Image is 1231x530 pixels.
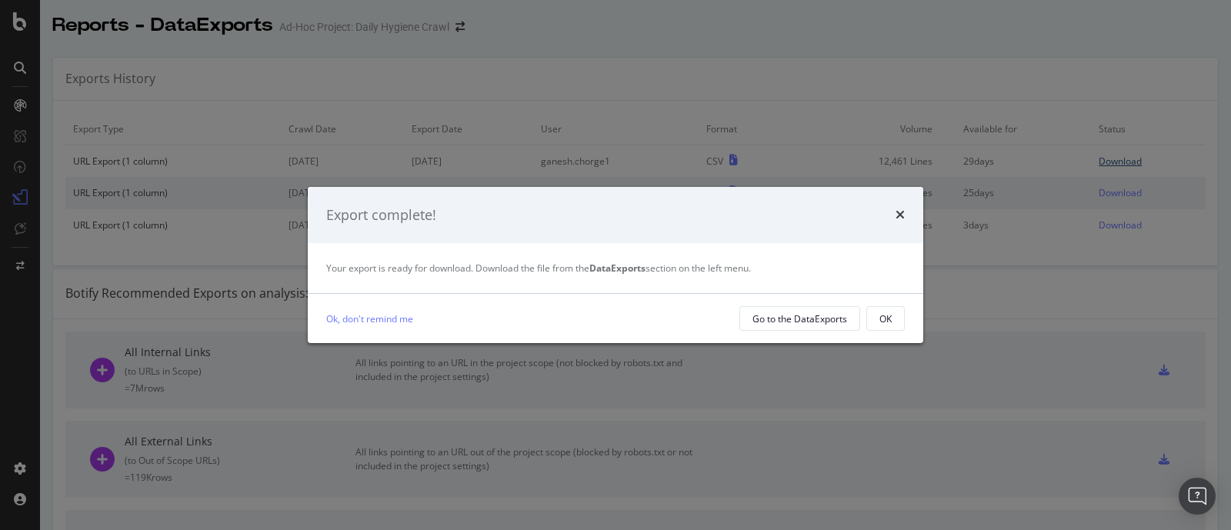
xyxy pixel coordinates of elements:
[326,311,413,327] a: Ok, don't remind me
[589,262,646,275] strong: DataExports
[589,262,751,275] span: section on the left menu.
[308,187,923,344] div: modal
[752,312,847,325] div: Go to the DataExports
[866,306,905,331] button: OK
[326,262,905,275] div: Your export is ready for download. Download the file from the
[896,205,905,225] div: times
[326,205,436,225] div: Export complete!
[879,312,892,325] div: OK
[1179,478,1216,515] div: Open Intercom Messenger
[739,306,860,331] button: Go to the DataExports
